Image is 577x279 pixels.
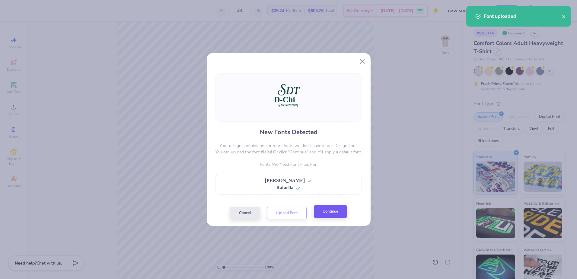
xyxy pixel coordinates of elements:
[484,13,562,20] div: Font uploaded
[356,56,368,67] button: Close
[215,161,362,168] p: Fonts We Need Font Files For:
[276,185,294,190] span: Rafaella
[314,205,347,218] button: Continue
[230,207,260,219] button: Cancel
[265,178,305,183] span: [PERSON_NAME]
[562,13,566,20] button: close
[215,143,362,155] p: Your design contains one or more fonts we don't have in our Design Tool. You can upload the font ...
[260,128,317,136] h4: New Fonts Detected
